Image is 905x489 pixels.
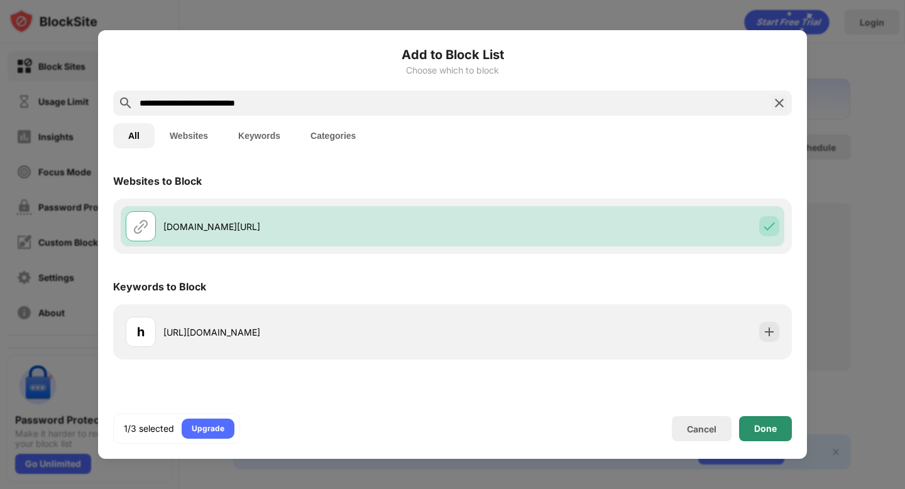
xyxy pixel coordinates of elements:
[295,123,371,148] button: Categories
[223,123,295,148] button: Keywords
[113,65,792,75] div: Choose which to block
[137,322,145,341] div: h
[118,96,133,111] img: search.svg
[754,424,777,434] div: Done
[113,45,792,64] h6: Add to Block List
[192,422,224,435] div: Upgrade
[133,219,148,234] img: url.svg
[155,123,223,148] button: Websites
[687,424,716,434] div: Cancel
[113,123,155,148] button: All
[163,326,452,339] div: [URL][DOMAIN_NAME]
[163,220,452,233] div: [DOMAIN_NAME][URL]
[772,96,787,111] img: search-close
[113,175,202,187] div: Websites to Block
[113,280,206,293] div: Keywords to Block
[124,422,174,435] div: 1/3 selected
